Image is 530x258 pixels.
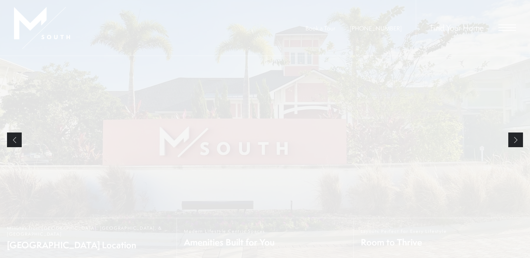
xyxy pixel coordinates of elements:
[350,24,402,32] span: [PHONE_NUMBER]
[508,132,523,147] a: Next
[361,236,447,248] span: Room to Thrive
[7,132,22,147] a: Previous
[184,228,275,234] span: Modern Lifestyle Centric Spaces
[498,24,516,31] button: Open Menu
[430,22,484,33] a: Find Your Home
[305,24,335,32] a: Book a Tour
[177,218,353,258] a: Modern Lifestyle Centric Spaces
[361,228,447,234] span: Layouts Perfect For Every Lifestyle
[353,218,530,258] a: Layouts Perfect For Every Lifestyle
[350,24,402,32] a: Call Us at 813-570-8014
[14,7,70,49] img: MSouth
[184,236,275,248] span: Amenities Built for You
[7,225,170,237] span: Minutes from [GEOGRAPHIC_DATA], [GEOGRAPHIC_DATA], & [GEOGRAPHIC_DATA]
[7,239,170,251] span: [GEOGRAPHIC_DATA] Location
